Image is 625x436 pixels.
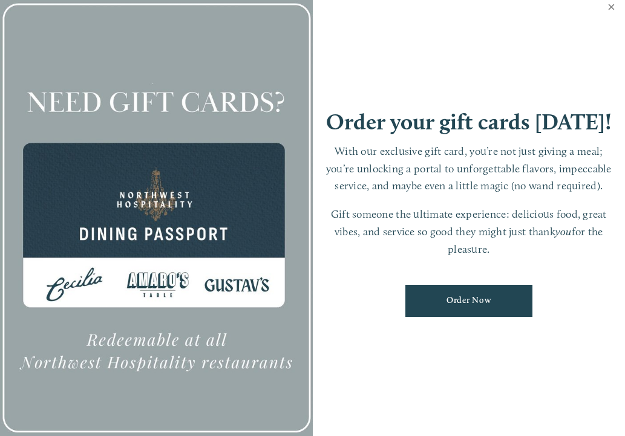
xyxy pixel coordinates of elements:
[405,285,532,317] a: Order Now
[326,111,612,133] h1: Order your gift cards [DATE]!
[555,225,572,238] em: you
[325,143,614,195] p: With our exclusive gift card, you’re not just giving a meal; you’re unlocking a portal to unforge...
[325,206,614,258] p: Gift someone the ultimate experience: delicious food, great vibes, and service so good they might...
